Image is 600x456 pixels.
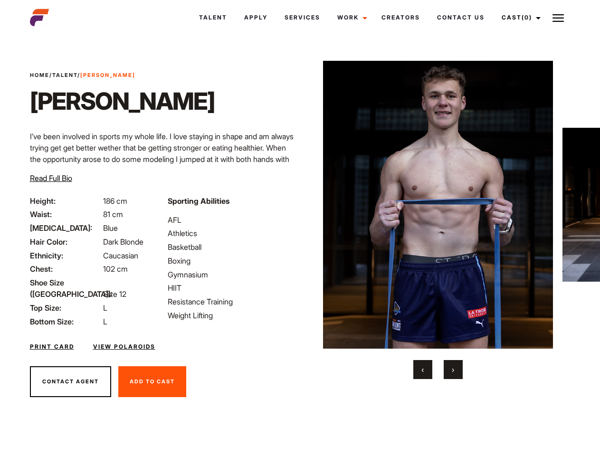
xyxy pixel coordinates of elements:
a: Apply [236,5,276,30]
span: 102 cm [103,264,128,274]
a: Creators [373,5,429,30]
span: Height: [30,195,101,207]
span: Hair Color: [30,236,101,247]
a: Home [30,72,49,78]
span: Next [452,365,454,374]
span: Chest: [30,263,101,275]
a: Cast(0) [493,5,546,30]
li: Athletics [168,228,294,239]
span: Dark Blonde [103,237,143,247]
li: Boxing [168,255,294,266]
span: L [103,303,107,313]
a: Talent [190,5,236,30]
a: View Polaroids [93,342,155,351]
span: Waist: [30,209,101,220]
strong: Sporting Abilities [168,196,229,206]
span: [MEDICAL_DATA]: [30,222,101,234]
a: Services [276,5,329,30]
button: Add To Cast [118,366,186,398]
span: Bottom Size: [30,316,101,327]
span: 186 cm [103,196,127,206]
span: / / [30,71,135,79]
li: HIIT [168,282,294,294]
li: Basketball [168,241,294,253]
h1: [PERSON_NAME] [30,87,215,115]
span: (0) [522,14,532,21]
span: Previous [421,365,424,374]
a: Print Card [30,342,74,351]
span: Shoe Size ([GEOGRAPHIC_DATA]): [30,277,101,300]
strong: [PERSON_NAME] [80,72,135,78]
span: Read Full Bio [30,173,72,183]
li: Weight Lifting [168,310,294,321]
li: Resistance Training [168,296,294,307]
img: cropped-aefm-brand-fav-22-square.png [30,8,49,27]
button: Read Full Bio [30,172,72,184]
img: Burger icon [552,12,564,24]
li: Gymnasium [168,269,294,280]
span: Caucasian [103,251,138,260]
span: L [103,317,107,326]
span: Blue [103,223,118,233]
span: Add To Cast [130,378,175,385]
button: Contact Agent [30,366,111,398]
p: I’ve been involved in sports my whole life. I love staying in shape and am always trying get get ... [30,131,295,210]
a: Talent [52,72,77,78]
span: 81 cm [103,209,123,219]
a: Contact Us [429,5,493,30]
span: Size 12 [103,289,126,299]
span: Top Size: [30,302,101,313]
a: Work [329,5,373,30]
span: Ethnicity: [30,250,101,261]
li: AFL [168,214,294,226]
